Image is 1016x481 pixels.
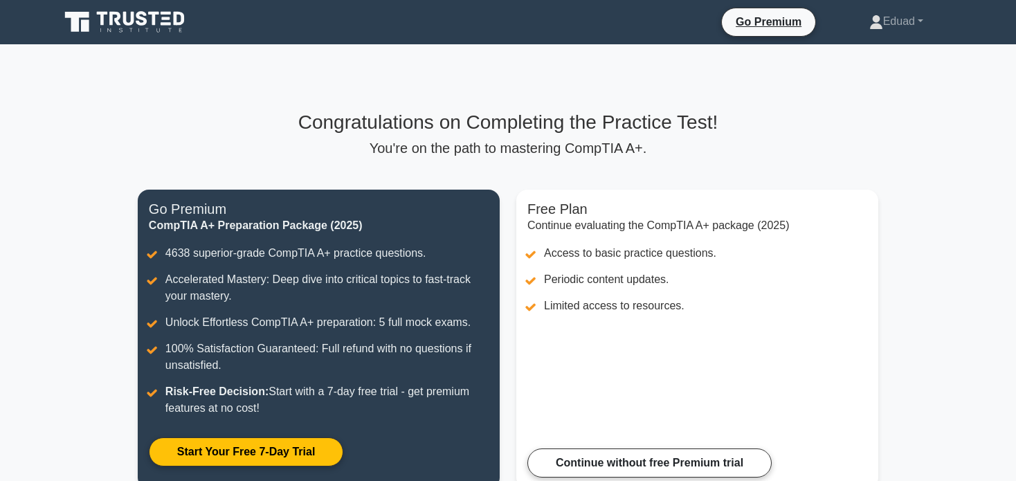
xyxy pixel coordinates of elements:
[527,448,772,478] a: Continue without free Premium trial
[727,13,810,30] a: Go Premium
[836,8,956,35] a: Eduad
[138,140,878,156] p: You're on the path to mastering CompTIA A+.
[138,111,878,134] h3: Congratulations on Completing the Practice Test!
[149,437,343,466] a: Start Your Free 7-Day Trial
